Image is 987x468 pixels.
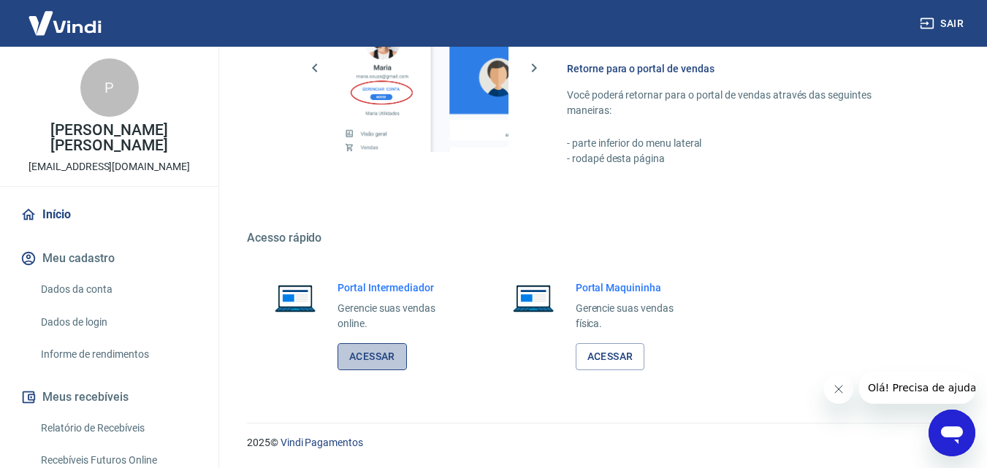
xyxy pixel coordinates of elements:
p: Gerencie suas vendas online. [338,301,459,331]
button: Sair [917,10,969,37]
h6: Retorne para o portal de vendas [567,61,917,76]
a: Vindi Pagamentos [281,437,363,448]
img: Imagem de um notebook aberto [264,280,326,315]
iframe: Fechar mensagem [824,375,853,404]
iframe: Mensagem da empresa [859,372,975,404]
div: P [80,58,139,117]
p: [PERSON_NAME] [PERSON_NAME] [12,123,207,153]
iframe: Botão para abrir a janela de mensagens [929,410,975,456]
p: [EMAIL_ADDRESS][DOMAIN_NAME] [28,159,190,174]
a: Dados de login [35,307,201,337]
button: Meus recebíveis [18,381,201,413]
p: Gerencie suas vendas física. [576,301,697,331]
img: Vindi [18,1,113,45]
p: - parte inferior do menu lateral [567,136,917,151]
p: 2025 © [247,435,952,450]
a: Acessar [576,343,645,370]
button: Meu cadastro [18,242,201,275]
a: Início [18,199,201,231]
img: Imagem de um notebook aberto [503,280,564,315]
a: Informe de rendimentos [35,340,201,369]
a: Acessar [338,343,407,370]
span: Olá! Precisa de ajuda? [9,10,123,22]
p: - rodapé desta página [567,151,917,166]
a: Dados da conta [35,275,201,304]
h6: Portal Intermediador [338,280,459,295]
p: Você poderá retornar para o portal de vendas através das seguintes maneiras: [567,88,917,118]
h5: Acesso rápido [247,231,952,245]
h6: Portal Maquininha [576,280,697,295]
a: Relatório de Recebíveis [35,413,201,443]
